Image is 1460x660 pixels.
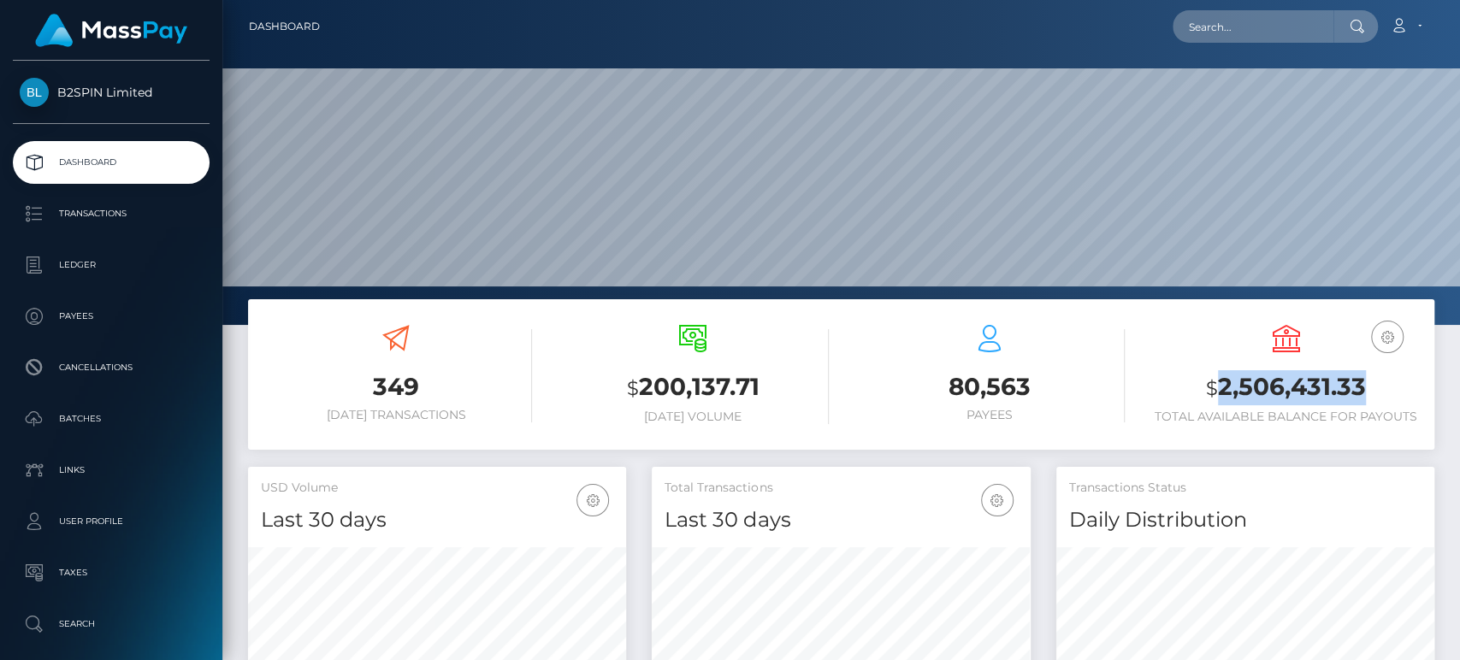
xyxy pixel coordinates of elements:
[1150,370,1422,405] h3: 2,506,431.33
[13,449,210,492] a: Links
[20,355,203,380] p: Cancellations
[249,9,320,44] a: Dashboard
[20,303,203,329] p: Payees
[35,14,187,47] img: MassPay Logo
[20,78,49,107] img: B2SPIN Limited
[13,551,210,594] a: Taxes
[1173,10,1333,43] input: Search...
[13,346,210,389] a: Cancellations
[558,410,829,424] h6: [DATE] Volume
[627,376,639,400] small: $
[1150,410,1422,424] h6: Total Available Balance for Payouts
[1069,480,1422,497] h5: Transactions Status
[20,150,203,175] p: Dashboard
[13,603,210,645] a: Search
[854,408,1126,422] h6: Payees
[13,295,210,338] a: Payees
[20,406,203,432] p: Batches
[13,192,210,235] a: Transactions
[261,370,532,404] h3: 349
[20,457,203,483] p: Links
[261,408,532,422] h6: [DATE] Transactions
[20,560,203,586] p: Taxes
[13,500,210,543] a: User Profile
[20,611,203,637] p: Search
[13,141,210,184] a: Dashboard
[854,370,1126,404] h3: 80,563
[665,505,1017,535] h4: Last 30 days
[20,201,203,227] p: Transactions
[13,85,210,100] span: B2SPIN Limited
[665,480,1017,497] h5: Total Transactions
[13,398,210,440] a: Batches
[558,370,829,405] h3: 200,137.71
[13,244,210,286] a: Ledger
[20,509,203,534] p: User Profile
[1206,376,1218,400] small: $
[261,480,613,497] h5: USD Volume
[20,252,203,278] p: Ledger
[261,505,613,535] h4: Last 30 days
[1069,505,1422,535] h4: Daily Distribution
